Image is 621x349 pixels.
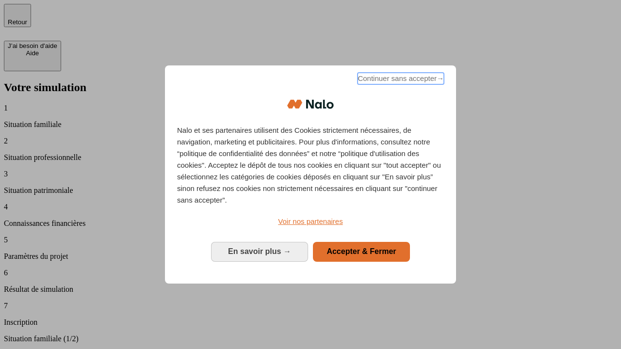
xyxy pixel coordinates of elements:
p: Nalo et ses partenaires utilisent des Cookies strictement nécessaires, de navigation, marketing e... [177,125,444,206]
button: Accepter & Fermer: Accepter notre traitement des données et fermer [313,242,410,261]
a: Voir nos partenaires [177,216,444,227]
span: Continuer sans accepter→ [358,73,444,84]
button: En savoir plus: Configurer vos consentements [211,242,308,261]
div: Bienvenue chez Nalo Gestion du consentement [165,65,456,283]
img: Logo [287,90,334,119]
span: En savoir plus → [228,247,291,255]
span: Accepter & Fermer [327,247,396,255]
span: Voir nos partenaires [278,217,343,225]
